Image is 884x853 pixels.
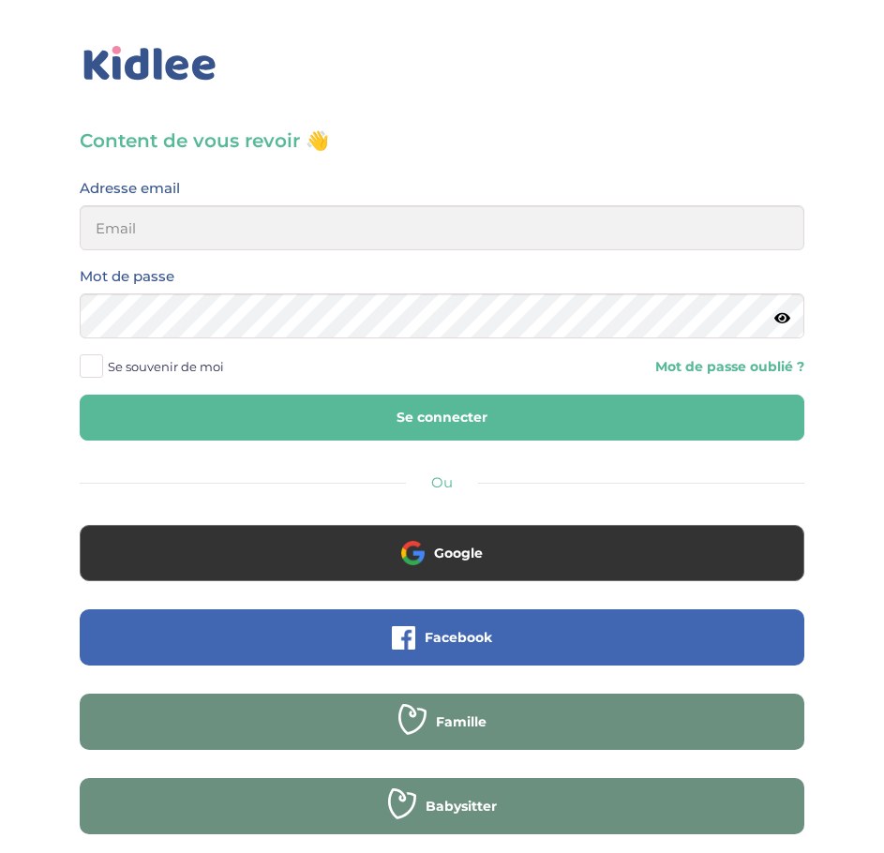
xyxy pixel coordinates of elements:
[80,395,804,441] button: Se connecter
[80,778,804,834] button: Babysitter
[80,810,804,828] a: Babysitter
[80,694,804,750] button: Famille
[392,626,415,650] img: facebook.png
[80,609,804,666] button: Facebook
[80,726,804,743] a: Famille
[431,473,453,491] span: Ou
[80,264,174,289] label: Mot de passe
[434,544,483,562] span: Google
[80,641,804,659] a: Facebook
[401,541,425,564] img: google.png
[425,628,492,647] span: Facebook
[80,205,804,250] input: Email
[80,557,804,575] a: Google
[80,176,180,201] label: Adresse email
[436,712,487,731] span: Famille
[80,42,220,85] img: logo_kidlee_bleu
[80,525,804,581] button: Google
[80,127,804,154] h3: Content de vous revoir 👋
[426,797,497,816] span: Babysitter
[655,358,804,376] a: Mot de passe oublié ?
[108,354,224,379] span: Se souvenir de moi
